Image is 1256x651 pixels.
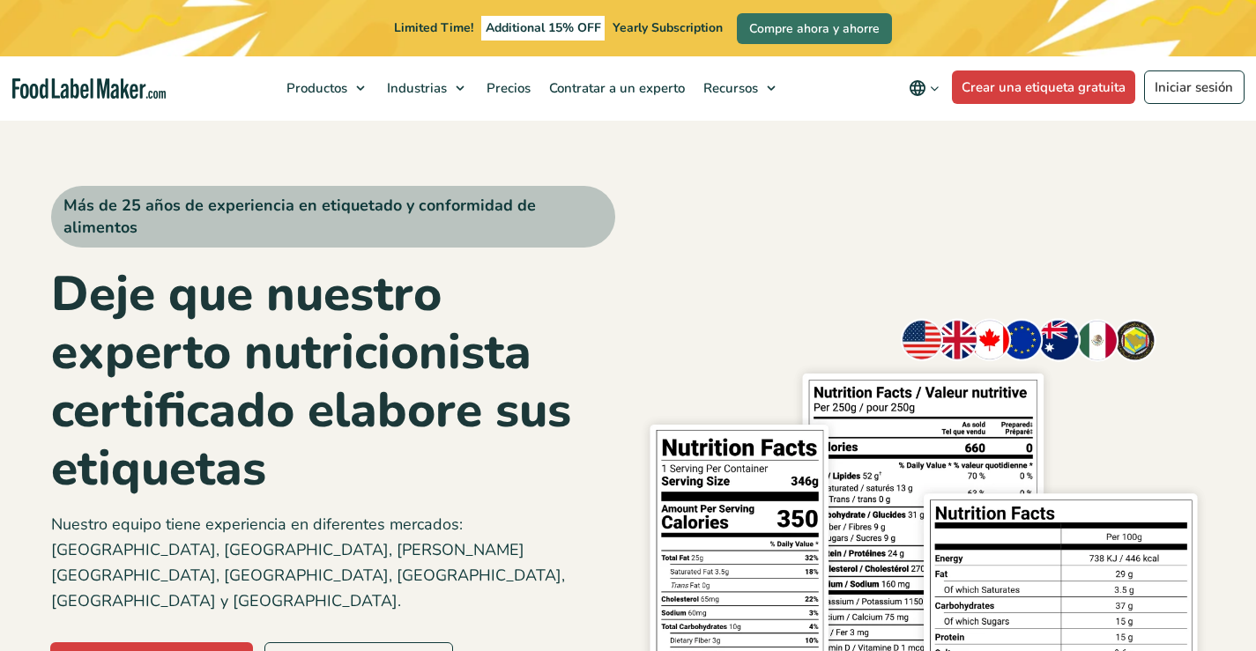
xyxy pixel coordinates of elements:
[51,186,615,248] span: Más de 25 años de experiencia en etiquetado y conformidad de alimentos
[695,56,784,120] a: Recursos
[896,70,952,106] button: Change language
[1144,70,1245,104] a: Iniciar sesión
[478,56,536,120] a: Precios
[278,56,374,120] a: Productos
[540,56,690,120] a: Contratar a un experto
[613,19,723,36] span: Yearly Subscription
[481,16,606,41] span: Additional 15% OFF
[394,19,473,36] span: Limited Time!
[12,78,166,99] a: Food Label Maker homepage
[51,512,615,613] p: Nuestro equipo tiene experiencia en diferentes mercados: [GEOGRAPHIC_DATA], [GEOGRAPHIC_DATA], [P...
[51,265,615,498] h1: Deje que nuestro experto nutricionista certificado elabore sus etiquetas
[382,79,449,97] span: Industrias
[544,79,687,97] span: Contratar a un experto
[952,70,1136,104] a: Crear una etiqueta gratuita
[481,79,532,97] span: Precios
[698,79,760,97] span: Recursos
[378,56,473,120] a: Industrias
[737,13,892,44] a: Compre ahora y ahorre
[281,79,349,97] span: Productos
